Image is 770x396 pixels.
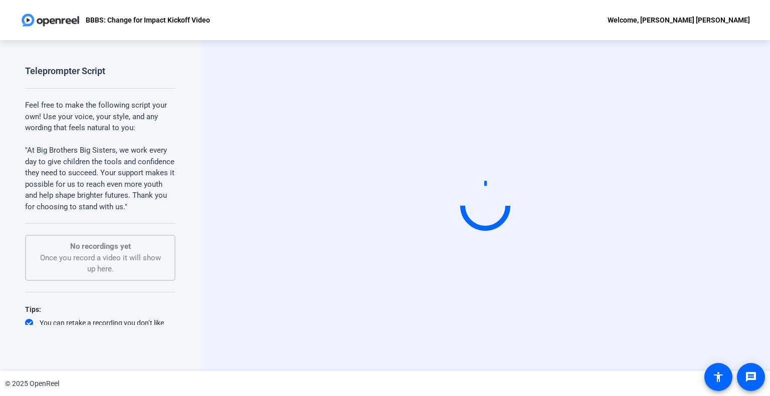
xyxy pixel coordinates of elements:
[86,14,210,26] p: BBBS: Change for Impact Kickoff Video
[712,371,724,383] mat-icon: accessibility
[608,14,750,26] div: Welcome, [PERSON_NAME] [PERSON_NAME]
[20,10,81,30] img: OpenReel logo
[25,318,175,328] div: You can retake a recording you don’t like
[25,100,175,134] p: Feel free to make the following script your own! Use your voice, your style, and any wording that...
[25,145,175,212] p: "At Big Brothers Big Sisters, we work every day to give children the tools and confidence they ne...
[25,65,105,77] div: Teleprompter Script
[36,241,164,252] p: No recordings yet
[745,371,757,383] mat-icon: message
[25,303,175,315] div: Tips:
[5,378,59,389] div: © 2025 OpenReel
[36,241,164,275] div: Once you record a video it will show up here.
